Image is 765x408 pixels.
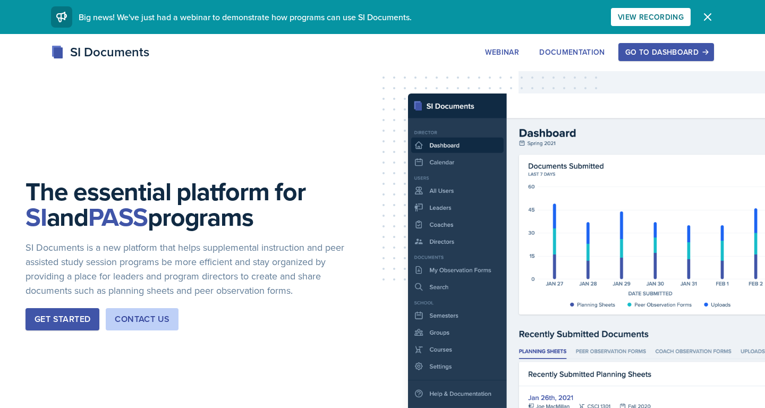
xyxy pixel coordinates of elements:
div: Contact Us [115,313,169,326]
div: Go to Dashboard [625,48,707,56]
div: SI Documents [51,42,149,62]
button: View Recording [611,8,691,26]
div: Documentation [539,48,605,56]
button: Go to Dashboard [618,43,714,61]
div: Webinar [485,48,519,56]
button: Get Started [25,308,99,330]
span: Big news! We've just had a webinar to demonstrate how programs can use SI Documents. [79,11,412,23]
button: Webinar [478,43,526,61]
button: Contact Us [106,308,178,330]
button: Documentation [532,43,612,61]
div: View Recording [618,13,684,21]
div: Get Started [35,313,90,326]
